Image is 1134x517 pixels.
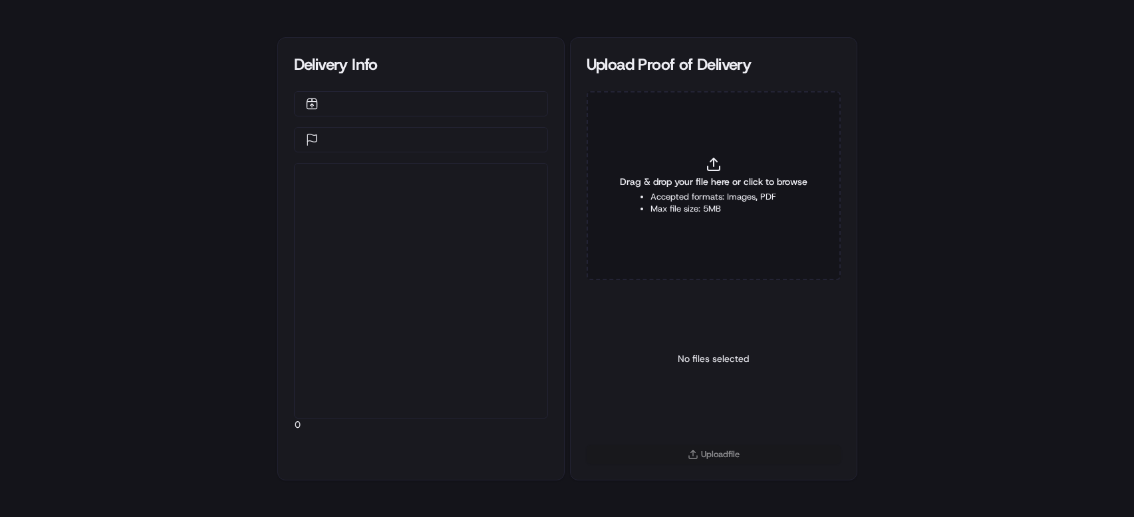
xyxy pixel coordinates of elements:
[587,54,841,75] div: Upload Proof of Delivery
[294,54,548,75] div: Delivery Info
[650,203,776,215] li: Max file size: 5MB
[620,175,807,188] span: Drag & drop your file here or click to browse
[295,164,547,418] div: 0
[650,191,776,203] li: Accepted formats: Images, PDF
[678,352,749,365] p: No files selected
